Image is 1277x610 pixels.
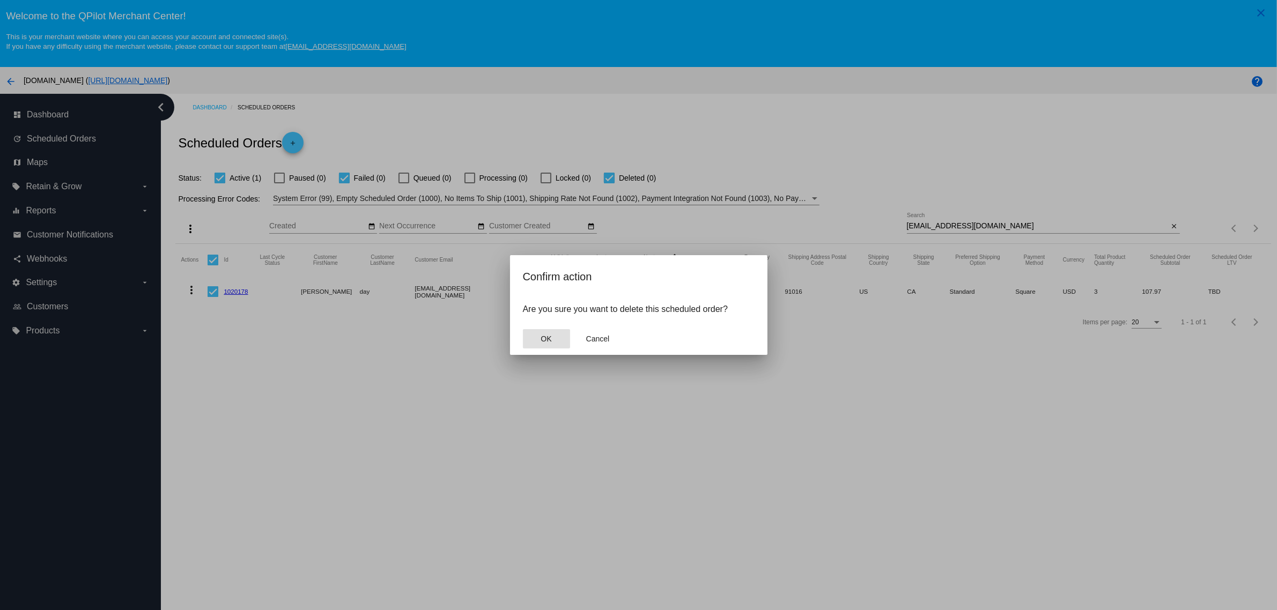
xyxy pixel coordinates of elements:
span: OK [541,334,551,343]
h2: Confirm action [523,268,755,285]
p: Are you sure you want to delete this scheduled order? [523,304,755,314]
span: Cancel [586,334,610,343]
button: Close dialog [574,329,622,348]
button: Close dialog [523,329,570,348]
